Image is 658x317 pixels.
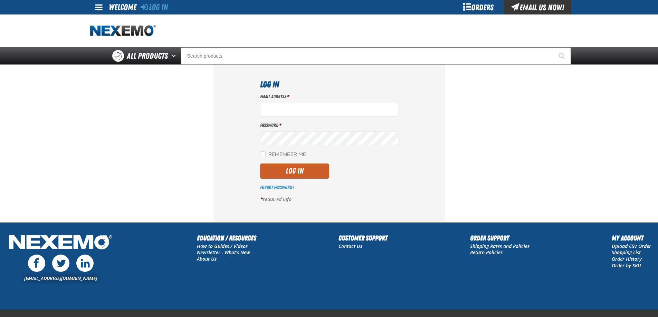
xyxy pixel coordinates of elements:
[260,164,329,179] button: Log In
[169,47,181,65] button: Open All Products pages
[554,47,571,65] button: Start Searching
[181,47,571,65] input: Search
[197,249,250,256] a: Newsletter - What's New
[260,122,398,129] label: Password
[260,78,398,91] h1: Log In
[338,243,362,249] a: Contact Us
[612,249,641,256] a: Shopping List
[470,243,530,249] a: Shipping Rates and Policies
[127,50,168,62] span: All Products
[260,93,398,100] label: Email Address
[612,233,651,243] h2: My Account
[197,243,248,249] a: How to Guides / Videos
[260,151,266,157] input: Remember Me
[612,256,642,262] a: Order History
[197,233,256,243] h2: Education / Resources
[141,2,168,12] a: Log In
[90,25,156,37] img: Nexemo logo
[470,233,530,243] h2: Order Support
[612,262,641,269] a: Order by SKU
[260,151,306,158] label: Remember Me
[90,25,156,37] a: Home
[24,275,97,281] a: [EMAIL_ADDRESS][DOMAIN_NAME]
[612,243,651,249] a: Upload CSV Order
[470,249,503,256] a: Return Policies
[7,233,114,253] img: Nexemo Logo
[260,185,294,190] a: Forgot Password?
[197,256,217,262] a: About Us
[338,233,388,243] h2: Customer Support
[260,196,398,203] p: required info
